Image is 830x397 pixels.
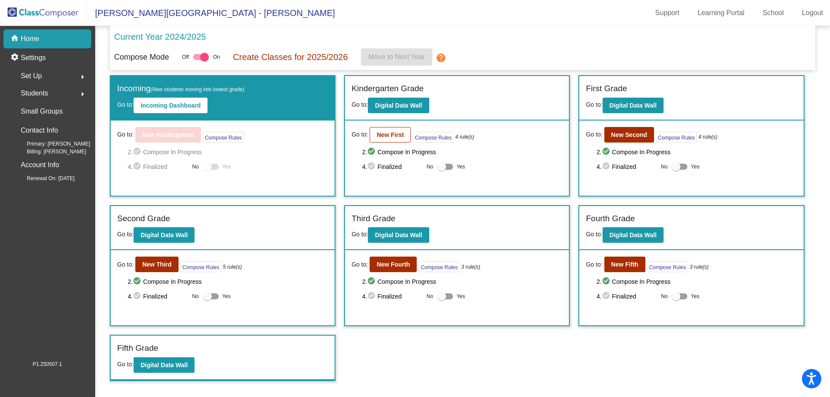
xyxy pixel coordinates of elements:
[418,261,460,272] button: Compose Rules
[604,127,654,143] button: New Second
[377,131,404,138] b: New First
[135,257,179,272] button: New Third
[586,260,602,269] span: Go to:
[597,276,797,287] span: 2. Compose In Progress
[602,291,612,302] mat-icon: check_circle
[611,131,647,138] b: New Second
[795,6,830,20] a: Logout
[602,276,612,287] mat-icon: check_circle
[368,227,429,243] button: Digital Data Wall
[213,53,220,61] span: On
[370,127,411,143] button: New First
[361,48,432,66] button: Move to Next Year
[597,147,797,157] span: 2. Compose In Progress
[691,6,752,20] a: Learning Portal
[661,163,667,171] span: No
[134,357,195,373] button: Digital Data Wall
[362,147,563,157] span: 2. Compose In Progress
[648,6,686,20] a: Support
[128,162,188,172] span: 4. Finalized
[117,213,170,225] label: Second Grade
[134,227,195,243] button: Digital Data Wall
[586,101,602,108] span: Go to:
[180,261,221,272] button: Compose Rules
[21,34,39,44] p: Home
[368,98,429,113] button: Digital Data Wall
[691,291,699,302] span: Yes
[604,257,645,272] button: New Fifth
[351,130,368,139] span: Go to:
[436,53,446,63] mat-icon: help
[140,362,188,368] b: Digital Data Wall
[142,131,194,138] b: New Kindergarten
[370,257,417,272] button: New Fourth
[362,291,422,302] span: 4. Finalized
[117,130,134,139] span: Go to:
[586,130,602,139] span: Go to:
[699,133,718,141] i: 4 rule(s)
[86,6,335,20] span: [PERSON_NAME][GEOGRAPHIC_DATA] - [PERSON_NAME]
[611,261,638,268] b: New Fifth
[351,213,395,225] label: Third Grade
[114,51,169,63] p: Compose Mode
[351,231,368,238] span: Go to:
[661,292,667,300] span: No
[610,232,657,238] b: Digital Data Wall
[150,86,244,92] span: (New students moving into lowest grade)
[610,102,657,109] b: Digital Data Wall
[117,83,244,95] label: Incoming
[351,101,368,108] span: Go to:
[377,261,410,268] b: New Fourth
[142,261,172,268] b: New Third
[375,232,422,238] b: Digital Data Wall
[656,132,697,143] button: Compose Rules
[133,162,143,172] mat-icon: check_circle
[21,159,59,171] p: Account Info
[10,53,21,63] mat-icon: settings
[351,83,424,95] label: Kindergarten Grade
[77,89,88,99] mat-icon: arrow_right
[203,132,244,143] button: Compose Rules
[135,127,201,143] button: New Kindergarten
[192,292,199,300] span: No
[603,98,664,113] button: Digital Data Wall
[117,231,134,238] span: Go to:
[597,162,657,172] span: 4. Finalized
[21,70,42,82] span: Set Up
[13,175,74,182] span: Renewal On: [DATE]
[427,292,433,300] span: No
[367,162,377,172] mat-icon: check_circle
[114,30,206,43] p: Current Year 2024/2025
[368,53,425,60] span: Move to Next Year
[21,87,48,99] span: Students
[128,147,328,157] span: 2. Compose In Progress
[367,147,377,157] mat-icon: check_circle
[117,342,158,355] label: Fifth Grade
[586,83,627,95] label: First Grade
[10,34,21,44] mat-icon: home
[13,140,90,148] span: Primary: [PERSON_NAME]
[128,276,328,287] span: 2. Compose In Progress
[192,163,199,171] span: No
[222,291,231,302] span: Yes
[351,260,368,269] span: Go to:
[21,105,63,118] p: Small Groups
[182,53,189,61] span: Off
[133,147,143,157] mat-icon: check_circle
[134,98,207,113] button: Incoming Dashboard
[21,53,46,63] p: Settings
[427,163,433,171] span: No
[117,101,134,108] span: Go to:
[117,361,134,368] span: Go to:
[375,102,422,109] b: Digital Data Wall
[456,162,465,172] span: Yes
[140,232,188,238] b: Digital Data Wall
[367,291,377,302] mat-icon: check_circle
[362,162,422,172] span: 4. Finalized
[691,162,699,172] span: Yes
[223,263,242,271] i: 5 rule(s)
[362,276,563,287] span: 2. Compose In Progress
[367,276,377,287] mat-icon: check_circle
[461,263,480,271] i: 3 rule(s)
[21,124,58,137] p: Contact Info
